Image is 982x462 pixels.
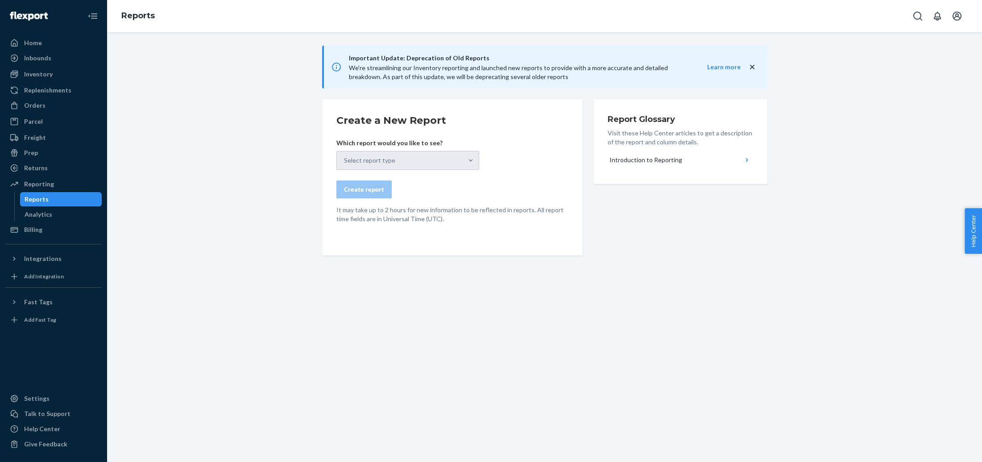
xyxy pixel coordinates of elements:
[5,114,102,129] a: Parcel
[121,11,155,21] a: Reports
[5,161,102,175] a: Returns
[20,192,102,206] a: Reports
[5,177,102,191] a: Reporting
[609,155,682,164] div: Introduction to Reporting
[20,207,102,222] a: Analytics
[24,298,53,307] div: Fast Tags
[5,67,102,81] a: Inventory
[965,208,982,254] button: Help Center
[608,113,753,125] h3: Report Glossary
[336,139,479,147] p: Which report would you like to see?
[24,180,54,189] div: Reporting
[928,7,946,25] button: Open notifications
[5,98,102,113] a: Orders
[24,424,60,433] div: Help Center
[24,148,38,157] div: Prep
[948,7,966,25] button: Open account menu
[5,130,102,145] a: Freight
[608,129,753,147] p: Visit these Help Center articles to get a description of the report and column details.
[84,7,102,25] button: Close Navigation
[24,101,46,110] div: Orders
[24,117,43,126] div: Parcel
[5,223,102,237] a: Billing
[25,210,52,219] div: Analytics
[689,63,741,71] button: Learn more
[5,269,102,284] a: Add Integration
[24,164,48,172] div: Returns
[114,3,162,29] ol: breadcrumbs
[336,206,568,223] p: It may take up to 2 hours for new information to be reflected in reports. All report time fields ...
[5,252,102,266] button: Integrations
[748,63,757,72] button: close
[5,36,102,50] a: Home
[24,440,67,449] div: Give Feedback
[344,185,384,194] div: Create report
[5,146,102,160] a: Prep
[24,54,51,63] div: Inbounds
[5,51,102,65] a: Inbounds
[608,150,753,170] button: Introduction to Reporting
[24,409,70,418] div: Talk to Support
[10,12,48,21] img: Flexport logo
[5,391,102,406] a: Settings
[349,53,689,63] span: Important Update: Deprecation of Old Reports
[24,38,42,47] div: Home
[909,7,927,25] button: Open Search Box
[24,394,50,403] div: Settings
[24,254,62,263] div: Integrations
[24,316,56,323] div: Add Fast Tag
[24,133,46,142] div: Freight
[5,437,102,451] button: Give Feedback
[24,273,64,280] div: Add Integration
[25,195,49,204] div: Reports
[24,70,53,79] div: Inventory
[5,295,102,309] button: Fast Tags
[5,407,102,421] button: Talk to Support
[5,313,102,327] a: Add Fast Tag
[24,86,71,95] div: Replenishments
[5,422,102,436] a: Help Center
[5,83,102,97] a: Replenishments
[336,181,392,198] button: Create report
[349,64,668,80] span: We're streamlining our Inventory reporting and launched new reports to provide with a more accura...
[24,225,42,234] div: Billing
[336,113,568,128] h2: Create a New Report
